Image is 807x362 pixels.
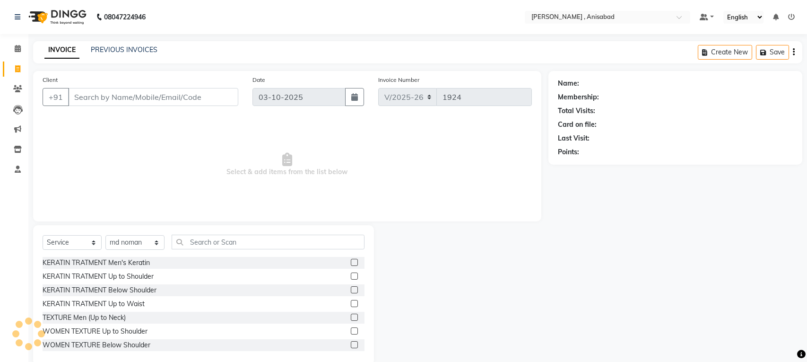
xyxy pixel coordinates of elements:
a: INVOICE [44,42,79,59]
b: 08047224946 [104,4,146,30]
a: PREVIOUS INVOICES [91,45,157,54]
label: Date [252,76,265,84]
button: Save [756,45,789,60]
button: +91 [43,88,69,106]
label: Invoice Number [378,76,419,84]
label: Client [43,76,58,84]
div: KERATIN TRATMENT Below Shoulder [43,285,156,295]
div: Points: [558,147,579,157]
div: Name: [558,79,579,88]
div: KERATIN TRATMENT Up to Waist [43,299,145,309]
input: Search by Name/Mobile/Email/Code [68,88,238,106]
div: Last Visit: [558,133,590,143]
div: WOMEN TEXTURE Below Shoulder [43,340,150,350]
div: WOMEN TEXTURE Up to Shoulder [43,327,148,336]
span: Select & add items from the list below [43,117,532,212]
input: Search or Scan [172,235,364,249]
div: Total Visits: [558,106,595,116]
div: TEXTURE Men (Up to Neck) [43,313,126,323]
div: Membership: [558,92,599,102]
div: KERATIN TRATMENT Men's Keratin [43,258,150,268]
div: KERATIN TRATMENT Up to Shoulder [43,272,154,282]
img: logo [24,4,89,30]
div: Card on file: [558,120,597,130]
button: Create New [698,45,752,60]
